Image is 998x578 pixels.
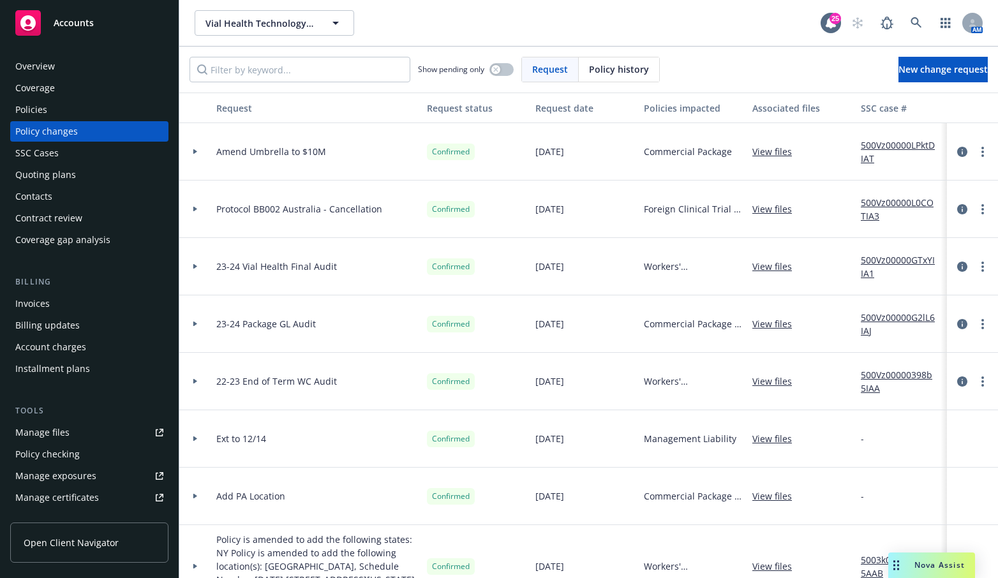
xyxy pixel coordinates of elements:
a: Search [904,10,929,36]
a: View files [752,374,802,388]
span: Show pending only [418,64,484,75]
span: Open Client Navigator [24,536,119,549]
div: Billing updates [15,315,80,336]
button: Nova Assist [888,552,975,578]
div: Policies [15,100,47,120]
a: 500Vz00000LPktDIAT [861,138,946,165]
a: circleInformation [955,316,970,332]
span: Protocol BB002 Australia - Cancellation [216,202,382,216]
a: more [975,144,990,159]
a: View files [752,202,802,216]
a: Overview [10,56,168,77]
div: Coverage [15,78,55,98]
span: Add PA Location [216,489,285,503]
span: Ext to 12/14 [216,432,266,445]
a: Accounts [10,5,168,41]
span: [DATE] [535,559,564,573]
a: View files [752,432,802,445]
div: Contract review [15,208,82,228]
span: Workers' Compensation [644,260,742,273]
button: Request date [530,93,639,123]
a: Manage files [10,422,168,443]
a: Start snowing [845,10,870,36]
a: more [975,259,990,274]
div: Toggle Row Expanded [179,295,211,353]
div: Toggle Row Expanded [179,353,211,410]
a: Coverage [10,78,168,98]
span: Workers' Compensation [644,374,742,388]
a: circleInformation [955,374,970,389]
a: Report a Bug [874,10,900,36]
span: Policy history [589,63,649,76]
a: 500Vz00000G2lL6IAJ [861,311,946,337]
span: Confirmed [432,561,470,572]
span: Confirmed [432,204,470,215]
span: 23-24 Package GL Audit [216,317,316,330]
div: Quoting plans [15,165,76,185]
div: Account charges [15,337,86,357]
span: Vial Health Technology Inc. [205,17,316,30]
span: [DATE] [535,145,564,158]
a: Installment plans [10,359,168,379]
div: Coverage gap analysis [15,230,110,250]
div: Overview [15,56,55,77]
span: [DATE] [535,202,564,216]
div: Installment plans [15,359,90,379]
span: Nova Assist [914,559,965,570]
div: Toggle Row Expanded [179,238,211,295]
a: circleInformation [955,202,970,217]
button: Policies impacted [639,93,747,123]
span: Confirmed [432,261,470,272]
div: Tools [10,404,168,417]
a: Quoting plans [10,165,168,185]
span: Foreign Clinical Trial - [GEOGRAPHIC_DATA]/BB002 [644,202,742,216]
div: Manage claims [15,509,80,530]
a: Invoices [10,293,168,314]
button: Vial Health Technology Inc. [195,10,354,36]
button: Request status [422,93,530,123]
input: Filter by keyword... [190,57,410,82]
div: Invoices [15,293,50,314]
div: Associated files [752,101,851,115]
div: Drag to move [888,552,904,578]
span: 23-24 Vial Health Final Audit [216,260,337,273]
a: View files [752,260,802,273]
a: 500Vz00000GTxYIIA1 [861,253,946,280]
a: Contacts [10,186,168,207]
a: more [975,374,990,389]
div: Request [216,101,417,115]
span: Commercial Package - Worldwide [644,489,742,503]
span: Confirmed [432,433,470,445]
button: Request [211,93,422,123]
div: Request date [535,101,634,115]
span: Confirmed [432,376,470,387]
div: Request status [427,101,525,115]
span: [DATE] [535,432,564,445]
div: 25 [830,13,841,24]
button: Associated files [747,93,856,123]
span: Confirmed [432,491,470,502]
span: Request [532,63,568,76]
span: - [861,489,864,503]
span: Workers' Compensation [644,559,742,573]
span: Management Liability [644,432,736,445]
span: Amend Umbrella to $10M [216,145,326,158]
a: more [975,202,990,217]
div: SSC case # [861,101,946,115]
div: Toggle Row Expanded [179,181,211,238]
span: Accounts [54,18,94,28]
span: Confirmed [432,146,470,158]
span: Manage exposures [10,466,168,486]
a: Policies [10,100,168,120]
div: SSC Cases [15,143,59,163]
span: [DATE] [535,374,564,388]
div: Contacts [15,186,52,207]
div: Policies impacted [644,101,742,115]
a: 500Vz00000398b5IAA [861,368,946,395]
div: Policy changes [15,121,78,142]
a: Manage claims [10,509,168,530]
span: Confirmed [432,318,470,330]
a: circleInformation [955,259,970,274]
a: SSC Cases [10,143,168,163]
span: Commercial Package - Worldwide [644,317,742,330]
